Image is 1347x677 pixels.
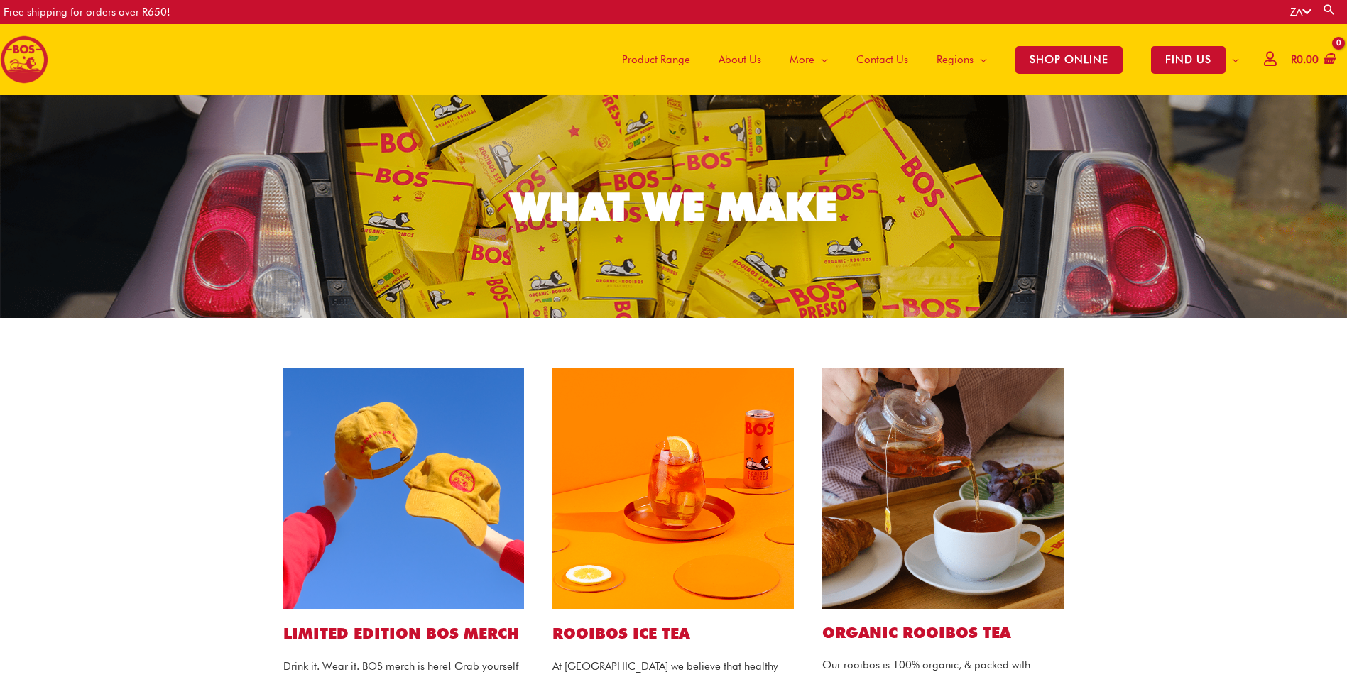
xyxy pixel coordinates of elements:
a: View Shopping Cart, empty [1288,44,1336,76]
h2: Organic ROOIBOS TEA [822,623,1064,642]
bdi: 0.00 [1291,53,1319,66]
span: FIND US [1151,46,1226,74]
a: Search button [1322,3,1336,16]
a: SHOP ONLINE [1001,24,1137,95]
a: Contact Us [842,24,922,95]
img: bos cap [283,368,525,609]
span: Product Range [622,38,690,81]
div: WHAT WE MAKE [511,187,837,226]
nav: Site Navigation [597,24,1253,95]
span: Regions [937,38,974,81]
a: About Us [704,24,775,95]
span: SHOP ONLINE [1015,46,1123,74]
span: More [790,38,814,81]
h1: LIMITED EDITION BOS MERCH [283,623,525,644]
span: R [1291,53,1297,66]
a: ZA [1290,6,1311,18]
img: bos tea bags website1 [822,368,1064,609]
span: About Us [719,38,761,81]
span: Contact Us [856,38,908,81]
a: Regions [922,24,1001,95]
a: More [775,24,842,95]
a: Product Range [608,24,704,95]
h1: ROOIBOS ICE TEA [552,623,794,644]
